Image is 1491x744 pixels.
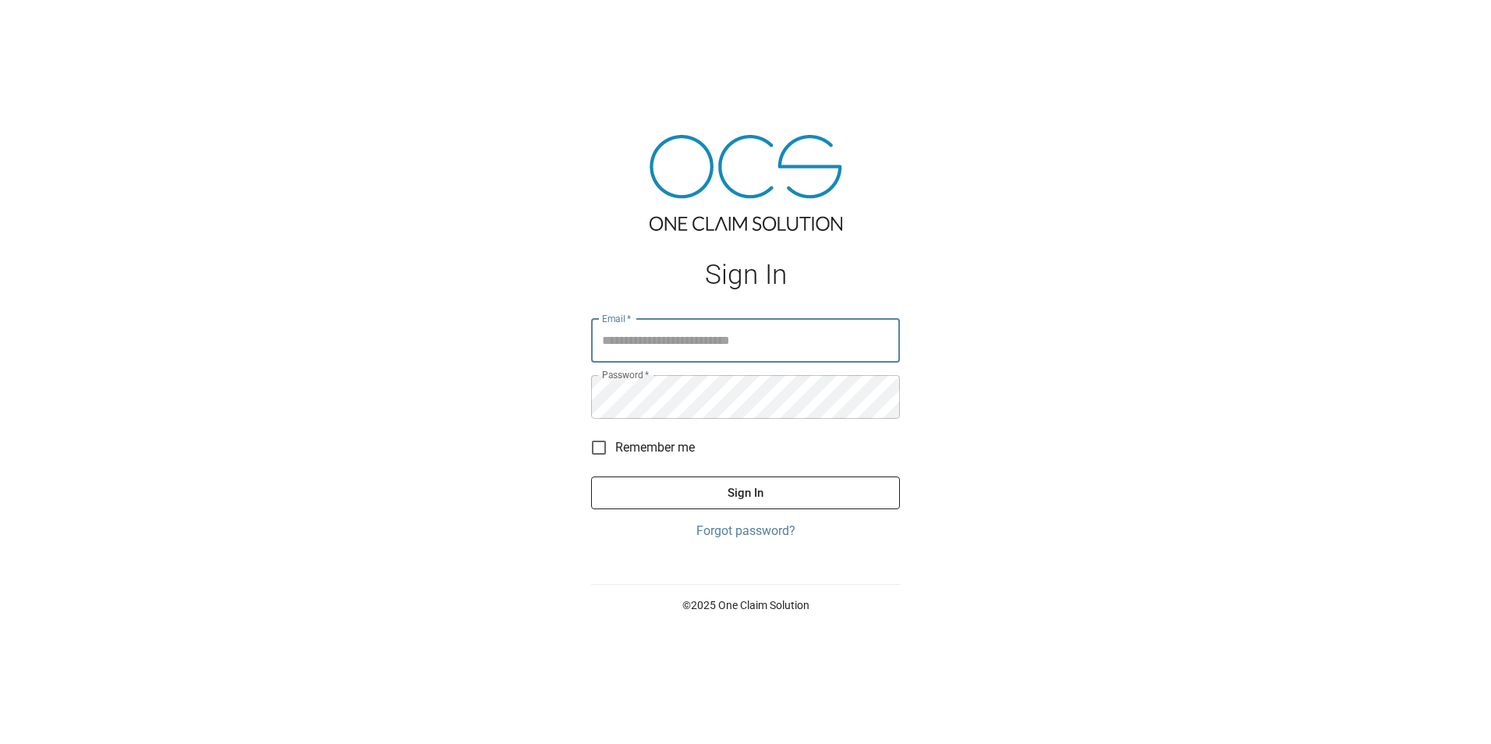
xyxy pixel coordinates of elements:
label: Password [602,368,649,381]
p: © 2025 One Claim Solution [591,597,900,613]
label: Email [602,312,632,325]
h1: Sign In [591,259,900,291]
img: ocs-logo-white-transparent.png [19,9,81,41]
span: Remember me [615,438,695,457]
a: Forgot password? [591,522,900,540]
img: ocs-logo-tra.png [650,135,842,231]
button: Sign In [591,477,900,509]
